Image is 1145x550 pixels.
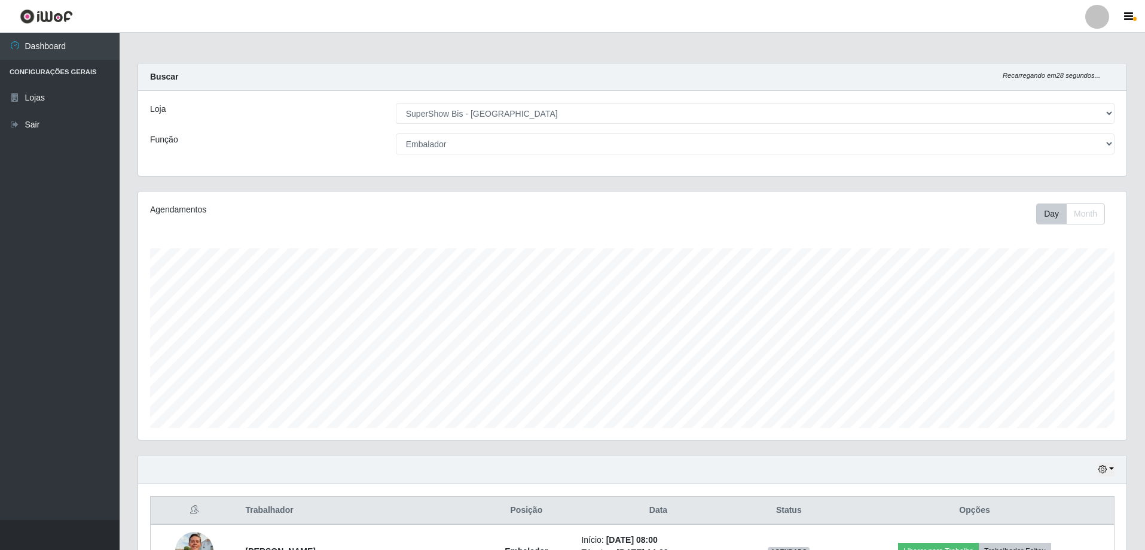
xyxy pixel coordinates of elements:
div: First group [1036,203,1105,224]
img: CoreUI Logo [20,9,73,24]
th: Opções [835,497,1114,525]
th: Data [574,497,742,525]
button: Day [1036,203,1067,224]
div: Toolbar with button groups [1036,203,1115,224]
li: Início: [581,534,735,546]
label: Loja [150,103,166,116]
i: Recarregando em 28 segundos... [1003,72,1100,79]
div: Agendamentos [150,203,542,216]
th: Posição [478,497,574,525]
strong: Buscar [150,72,178,81]
th: Status [743,497,836,525]
button: Month [1066,203,1105,224]
label: Função [150,133,178,146]
time: [DATE] 08:00 [606,535,658,545]
th: Trabalhador [239,497,479,525]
